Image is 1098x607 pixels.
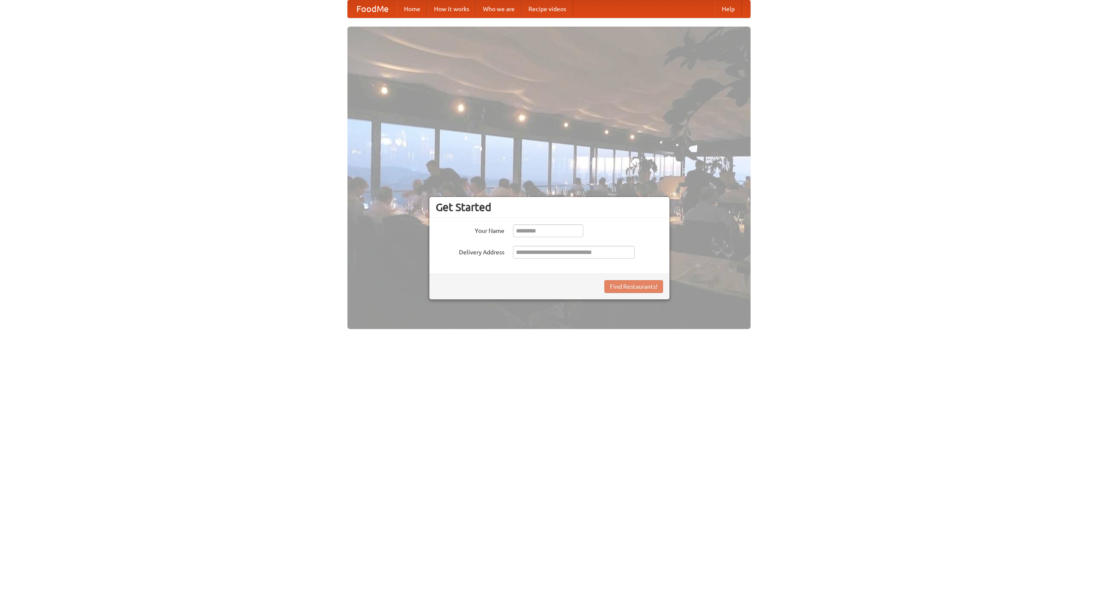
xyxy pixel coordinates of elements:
a: Help [715,0,742,18]
a: Recipe videos [522,0,573,18]
a: FoodMe [348,0,397,18]
button: Find Restaurants! [604,280,663,293]
label: Your Name [436,224,504,235]
a: Who we are [476,0,522,18]
a: Home [397,0,427,18]
h3: Get Started [436,201,663,214]
a: How it works [427,0,476,18]
label: Delivery Address [436,246,504,257]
